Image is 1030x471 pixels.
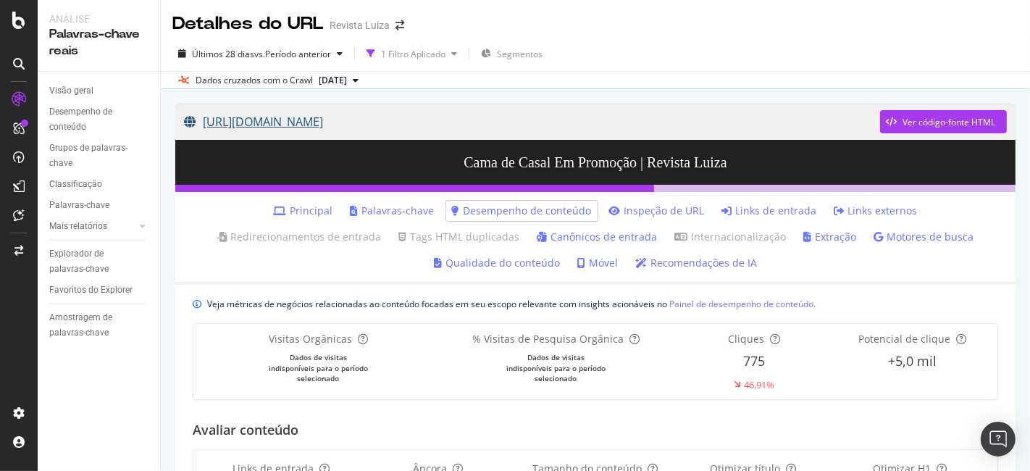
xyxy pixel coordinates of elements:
font: Recomendações de IA [650,256,757,270]
font: Motores de busca [887,230,974,243]
a: Amostragem de palavras-chave [49,310,150,341]
font: Desempenho de conteúdo [464,204,592,217]
font: Período anterior [265,48,331,60]
button: Segmentos [475,42,548,65]
font: Painel de desempenho de conteúdo. [669,298,816,310]
button: Ver código-fonte HTML [880,110,1007,133]
div: Classificação [49,177,102,192]
font: Palavras-chave [49,200,109,210]
font: Favoritos do Explorer [49,285,133,295]
div: Abra o Intercom Messenger [981,422,1016,457]
font: Dados cruzados com o Crawl [196,74,313,86]
font: Grupos de palavras-chave [49,143,127,168]
font: Avaliar conteúdo [193,421,298,438]
font: [URL][DOMAIN_NAME] [203,114,323,130]
a: Desempenho de conteúdo [49,104,150,135]
font: Cliques [728,332,764,346]
div: Explorador de palavras-chave [49,246,139,277]
span: 23 de agosto de 2025 [319,74,347,87]
div: Favoritos do Explorer [49,283,133,298]
a: Mais relatórios [49,219,135,234]
font: Links externos [848,204,918,217]
font: Redirecionamentos de entrada [231,230,382,243]
a: [URL][DOMAIN_NAME] [184,104,880,140]
a: Favoritos do Explorer [49,283,150,298]
font: Mais relatórios [49,221,107,231]
font: Dados de visitas indisponíveis para o período selecionado [506,352,606,383]
font: Últimos 28 dias [192,48,254,60]
font: Móvel [589,256,618,270]
font: +5,0 mil [888,352,937,370]
font: Amostragem de palavras-chave [49,312,112,338]
font: [DATE] [319,74,347,86]
font: Internacionalização [692,230,787,243]
font: Potencial de clique [858,332,950,346]
div: Mais relatórios [49,219,107,234]
a: Grupos de palavras-chave [49,141,150,171]
button: [DATE] [313,72,364,89]
div: banner de informações [193,296,998,312]
font: 1 Filtro Aplicado [381,48,445,60]
font: Palavras-chave [362,204,435,217]
font: Análise [49,13,90,25]
a: Explorador de palavras-chave [49,246,150,277]
font: Ver código-fonte HTML [903,116,995,128]
font: Principal [290,204,333,217]
font: vs. [254,48,265,60]
font: Dados de visitas indisponíveis para o período selecionado [269,352,368,383]
font: Qualidade do conteúdo [445,256,560,270]
font: Visitas Orgânicas [269,332,352,346]
font: Classificação [49,179,102,189]
font: Inspeção de URL [624,204,705,217]
a: Palavras-chave [49,198,150,213]
a: Painel de desempenho de conteúdo. [669,296,816,312]
font: Segmentos [497,48,543,60]
font: Links de entrada [736,204,817,217]
font: Revista Luiza [330,20,390,31]
a: Classificação [49,177,150,192]
font: 775 [743,352,765,370]
div: Palavras-chave [49,198,109,213]
font: Palavras-chave reais [49,28,140,57]
font: Veja métricas de negócios relacionadas ao conteúdo focadas em seu escopo relevante com insights a... [207,298,667,310]
a: Visão geral [49,83,150,99]
div: Grupos de palavras-chave [49,141,138,171]
font: Extração [816,230,857,243]
font: 46,91% [744,378,774,391]
div: Amostragem de palavras-chave [49,310,140,341]
div: Visão geral [49,83,93,99]
button: Últimos 28 diasvs.Período anterior [172,42,348,65]
div: seta para a direita-seta para a esquerda [395,20,404,30]
font: Canônicos de entrada [551,230,658,243]
font: Detalhes do URL [172,15,324,33]
font: Desempenho de conteúdo [49,107,112,132]
font: Visão geral [49,86,93,96]
button: 1 Filtro Aplicado [361,42,463,65]
div: Desempenho de conteúdo [49,104,138,135]
font: Tags HTML duplicadas [411,230,520,243]
font: Cama de Casal Em Promoção | Revista Luiza [464,154,727,170]
font: % Visitas de Pesquisa Orgânica [472,332,624,346]
font: Explorador de palavras-chave [49,249,109,274]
